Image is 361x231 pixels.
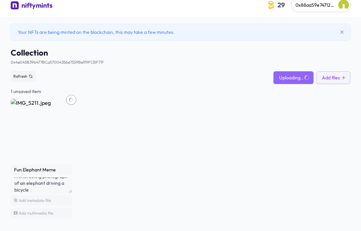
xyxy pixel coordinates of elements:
[21,1,52,10] div: niftymints
[279,74,303,81] span: Uploading..
[11,1,19,9] img: niftymints logo
[11,99,72,160] img: IMG_5211.jpeg
[273,71,314,84] button: Uploading..
[11,60,104,65] a: 0x4e045B396477BCa57004356e7559Be1f9FCBF71F
[11,88,350,95] div: 1 unsaved item
[11,71,35,82] button: Refresh
[19,198,51,203] span: Add metadata file
[13,74,27,79] span: Refresh
[316,71,350,84] button: Add files
[11,24,350,41] div: Your NFTs are being minted on the blockchain, this may take a few minutes.
[19,211,53,216] span: Add multimedia file
[11,47,350,58] span: Collection
[11,1,52,12] a: niftymints
[11,164,72,175] input: Name (IMG_5211)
